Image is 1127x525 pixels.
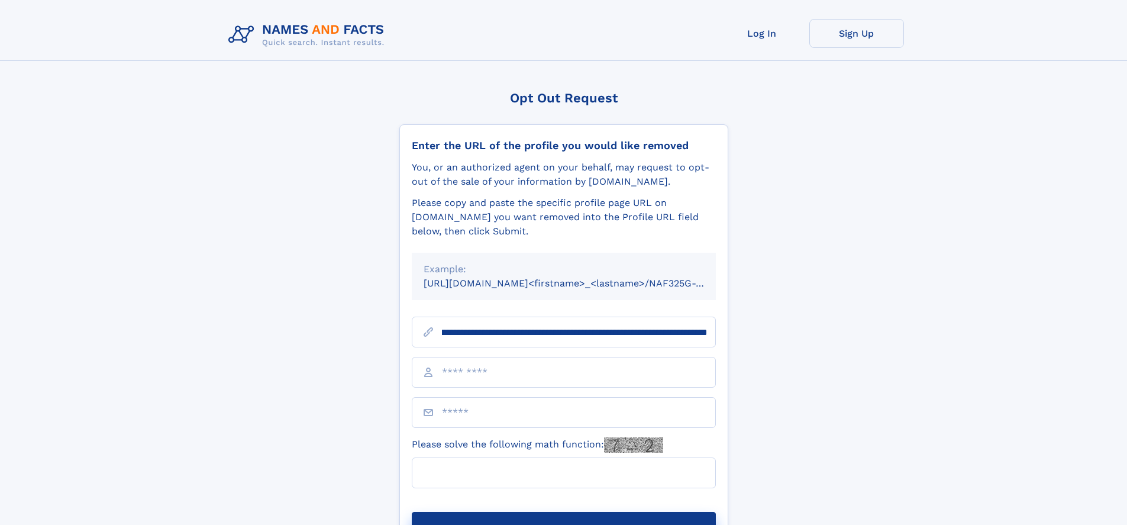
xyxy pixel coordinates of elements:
[412,160,716,189] div: You, or an authorized agent on your behalf, may request to opt-out of the sale of your informatio...
[412,196,716,239] div: Please copy and paste the specific profile page URL on [DOMAIN_NAME] you want removed into the Pr...
[424,278,738,289] small: [URL][DOMAIN_NAME]<firstname>_<lastname>/NAF325G-xxxxxxxx
[224,19,394,51] img: Logo Names and Facts
[424,262,704,276] div: Example:
[715,19,809,48] a: Log In
[412,139,716,152] div: Enter the URL of the profile you would like removed
[399,91,728,105] div: Opt Out Request
[809,19,904,48] a: Sign Up
[412,437,663,453] label: Please solve the following math function:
